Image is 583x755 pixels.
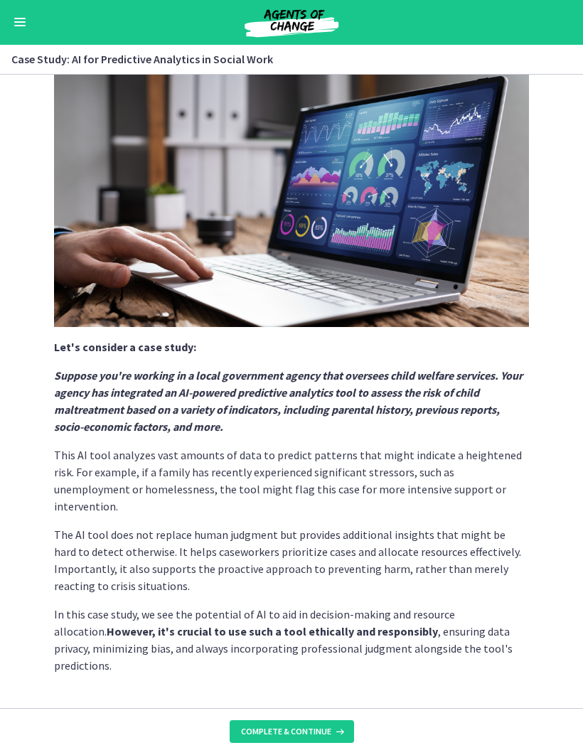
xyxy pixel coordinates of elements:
[107,625,438,639] strong: However, it's crucial to use such a tool ethically and responsibly
[241,727,331,738] span: Complete & continue
[54,341,196,355] strong: Let's consider a case study:
[54,606,529,675] p: In this case study, we see the potential of AI to aid in decision-making and resource allocation....
[206,6,377,40] img: Agents of Change Social Work Test Prep
[54,527,529,595] p: The AI tool does not replace human judgment but provides additional insights that might be hard t...
[11,14,28,31] button: Enable menu
[54,60,529,328] img: Slides_for_Title_Slides_for_ChatGPT_and_AI_for_Social_Work_%285%29.png
[11,51,555,68] h3: Case Study: AI for Predictive Analytics in Social Work
[54,447,529,515] p: This AI tool analyzes vast amounts of data to predict patterns that might indicate a heightened r...
[230,721,354,744] button: Complete & continue
[54,369,523,434] strong: Suppose you're working in a local government agency that oversees child welfare services. Your ag...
